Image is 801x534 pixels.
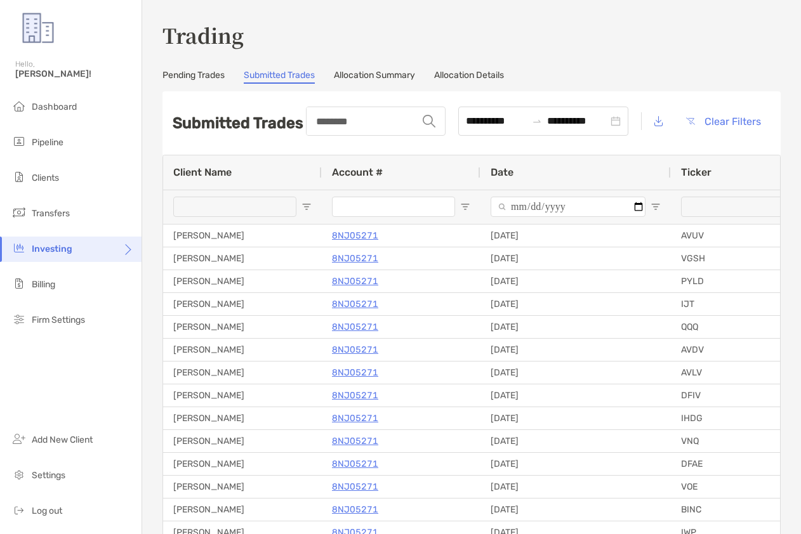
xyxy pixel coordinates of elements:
[480,476,671,498] div: [DATE]
[15,68,134,79] span: [PERSON_NAME]!
[332,197,455,217] input: Account # Filter Input
[334,70,415,84] a: Allocation Summary
[11,169,27,185] img: clients icon
[332,273,378,289] a: 8NJ05271
[163,247,322,270] div: [PERSON_NAME]
[681,166,712,178] span: Ticker
[11,467,27,482] img: settings icon
[15,5,61,51] img: Zoe Logo
[480,361,671,384] div: [DATE]
[686,117,695,125] img: button icon
[491,197,645,217] input: Date Filter Input
[11,276,27,291] img: billing icon
[32,244,72,254] span: Investing
[163,430,322,452] div: [PERSON_NAME]
[532,116,542,126] span: swap-right
[163,293,322,315] div: [PERSON_NAME]
[32,470,65,481] span: Settings
[332,479,378,495] a: 8NJ05271
[32,505,62,516] span: Log out
[480,453,671,475] div: [DATE]
[332,251,378,266] a: 8NJ05271
[332,502,378,518] a: 8NJ05271
[11,240,27,256] img: investing icon
[11,502,27,518] img: logout icon
[32,208,70,219] span: Transfers
[676,107,771,135] button: Clear Filters
[11,431,27,446] img: add_new_client icon
[332,365,378,381] a: 8NJ05271
[434,70,504,84] a: Allocation Details
[480,247,671,270] div: [DATE]
[332,228,378,244] a: 8NJ05271
[11,311,27,327] img: firm-settings icon
[480,498,671,521] div: [DATE]
[11,205,27,220] img: transfers icon
[163,384,322,407] div: [PERSON_NAME]
[651,202,661,212] button: Open Filter Menu
[460,202,470,212] button: Open Filter Menu
[480,225,671,247] div: [DATE]
[244,70,315,84] a: Submitted Trades
[32,434,93,445] span: Add New Client
[32,173,59,183] span: Clients
[163,498,322,521] div: [PERSON_NAME]
[163,316,322,338] div: [PERSON_NAME]
[332,342,378,358] a: 8NJ05271
[480,339,671,361] div: [DATE]
[480,270,671,292] div: [DATE]
[32,315,85,325] span: Firm Settings
[480,316,671,338] div: [DATE]
[32,101,77,112] span: Dashboard
[163,339,322,361] div: [PERSON_NAME]
[480,407,671,429] div: [DATE]
[173,166,232,178] span: Client Name
[163,407,322,429] div: [PERSON_NAME]
[332,387,378,403] a: 8NJ05271
[332,319,378,335] a: 8NJ05271
[423,115,435,127] img: input icon
[332,166,383,178] span: Account #
[480,293,671,315] div: [DATE]
[332,456,378,472] a: 8NJ05271
[332,410,378,426] a: 8NJ05271
[11,134,27,149] img: pipeline icon
[163,270,322,292] div: [PERSON_NAME]
[332,296,378,312] a: 8NJ05271
[163,476,322,498] div: [PERSON_NAME]
[491,166,513,178] span: Date
[163,225,322,247] div: [PERSON_NAME]
[532,116,542,126] span: to
[480,430,671,452] div: [DATE]
[162,20,781,49] h3: Trading
[32,137,63,148] span: Pipeline
[32,279,55,290] span: Billing
[480,384,671,407] div: [DATE]
[162,70,225,84] a: Pending Trades
[11,98,27,114] img: dashboard icon
[163,453,322,475] div: [PERSON_NAME]
[332,433,378,449] a: 8NJ05271
[173,114,303,132] h2: Submitted Trades
[163,361,322,384] div: [PERSON_NAME]
[301,202,312,212] button: Open Filter Menu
